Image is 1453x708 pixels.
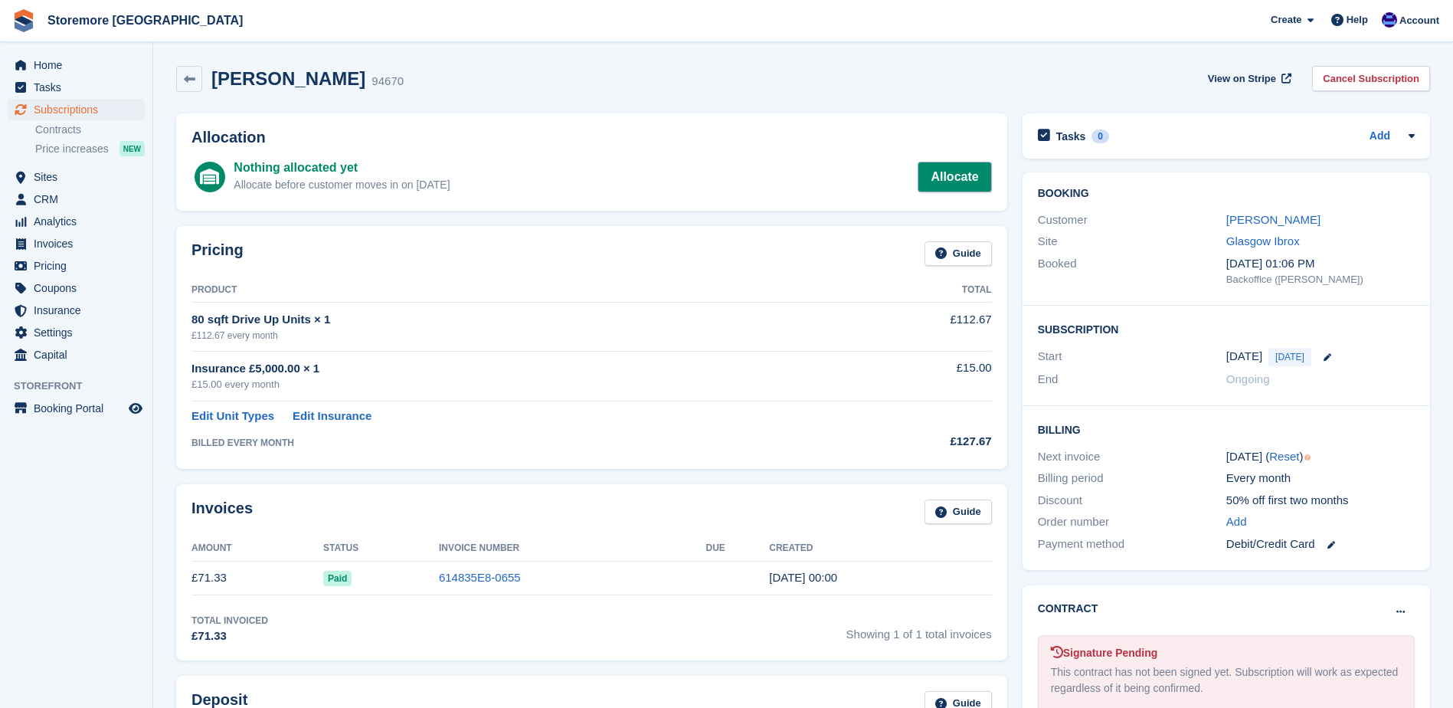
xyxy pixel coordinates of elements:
a: Reset [1269,450,1299,463]
a: menu [8,398,145,419]
a: Price increases NEW [35,140,145,157]
a: menu [8,188,145,210]
div: Backoffice ([PERSON_NAME]) [1226,272,1415,287]
div: Payment method [1038,536,1226,553]
th: Product [191,278,842,303]
a: menu [8,277,145,299]
div: Booked [1038,255,1226,287]
div: Signature Pending [1051,645,1402,661]
span: Home [34,54,126,76]
div: [DATE] ( ) [1226,448,1415,466]
div: Debit/Credit Card [1226,536,1415,553]
a: Add [1370,128,1390,146]
div: Tooltip anchor [1301,451,1314,464]
a: menu [8,255,145,277]
div: £15.00 every month [191,377,842,392]
div: 94670 [371,73,404,90]
time: 2025-08-27 23:00:53 UTC [769,571,837,584]
h2: Booking [1038,188,1415,200]
div: End [1038,371,1226,388]
th: Due [706,536,770,561]
div: Order number [1038,513,1226,531]
div: This contract has not been signed yet. Subscription will work as expected regardless of it being ... [1051,664,1402,697]
th: Amount [191,536,323,561]
span: Analytics [34,211,126,232]
div: £71.33 [191,628,268,645]
span: Ongoing [1226,372,1270,385]
span: Price increases [35,142,109,156]
a: menu [8,233,145,254]
h2: [PERSON_NAME] [211,68,365,89]
h2: Invoices [191,500,253,525]
a: menu [8,344,145,365]
a: Guide [924,500,992,525]
div: Customer [1038,211,1226,229]
span: Insurance [34,300,126,321]
a: menu [8,322,145,343]
div: Insurance £5,000.00 × 1 [191,360,842,378]
a: menu [8,300,145,321]
div: Allocate before customer moves in on [DATE] [234,177,450,193]
span: Settings [34,322,126,343]
div: Nothing allocated yet [234,159,450,177]
div: 50% off first two months [1226,492,1415,510]
h2: Billing [1038,421,1415,437]
a: Storemore [GEOGRAPHIC_DATA] [41,8,249,33]
span: Booking Portal [34,398,126,419]
span: Paid [323,571,352,586]
span: Subscriptions [34,99,126,120]
div: Site [1038,233,1226,251]
span: Create [1271,12,1301,28]
div: Discount [1038,492,1226,510]
th: Status [323,536,439,561]
span: Help [1347,12,1368,28]
a: menu [8,54,145,76]
th: Invoice Number [439,536,706,561]
span: Account [1399,13,1439,28]
a: Contracts [35,123,145,137]
div: 80 sqft Drive Up Units × 1 [191,311,842,329]
div: Start [1038,348,1226,366]
span: Showing 1 of 1 total invoices [846,614,992,645]
a: menu [8,99,145,120]
a: menu [8,77,145,98]
span: Storefront [14,379,152,394]
div: Total Invoiced [191,614,268,628]
div: £112.67 every month [191,329,842,343]
td: £15.00 [842,351,992,401]
span: Invoices [34,233,126,254]
h2: Pricing [191,241,244,267]
span: View on Stripe [1208,71,1276,87]
div: NEW [119,141,145,156]
a: Allocate [918,162,991,192]
span: [DATE] [1268,348,1311,366]
span: Coupons [34,277,126,299]
th: Created [769,536,991,561]
span: Sites [34,166,126,188]
div: 0 [1091,129,1109,143]
a: menu [8,166,145,188]
h2: Tasks [1056,129,1086,143]
h2: Subscription [1038,321,1415,336]
a: Edit Unit Types [191,408,274,425]
a: Glasgow Ibrox [1226,234,1300,247]
div: Every month [1226,470,1415,487]
span: CRM [34,188,126,210]
span: Capital [34,344,126,365]
a: menu [8,211,145,232]
div: [DATE] 01:06 PM [1226,255,1415,273]
img: stora-icon-8386f47178a22dfd0bd8f6a31ec36ba5ce8667c1dd55bd0f319d3a0aa187defe.svg [12,9,35,32]
span: Tasks [34,77,126,98]
div: Billing period [1038,470,1226,487]
a: [PERSON_NAME] [1226,213,1320,226]
a: Preview store [126,399,145,418]
img: Angela [1382,12,1397,28]
td: £71.33 [191,561,323,595]
a: View on Stripe [1202,66,1294,91]
a: Add [1226,513,1247,531]
a: 614835E8-0655 [439,571,521,584]
h2: Allocation [191,129,992,146]
div: £127.67 [842,433,992,451]
td: £112.67 [842,303,992,351]
a: Guide [924,241,992,267]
